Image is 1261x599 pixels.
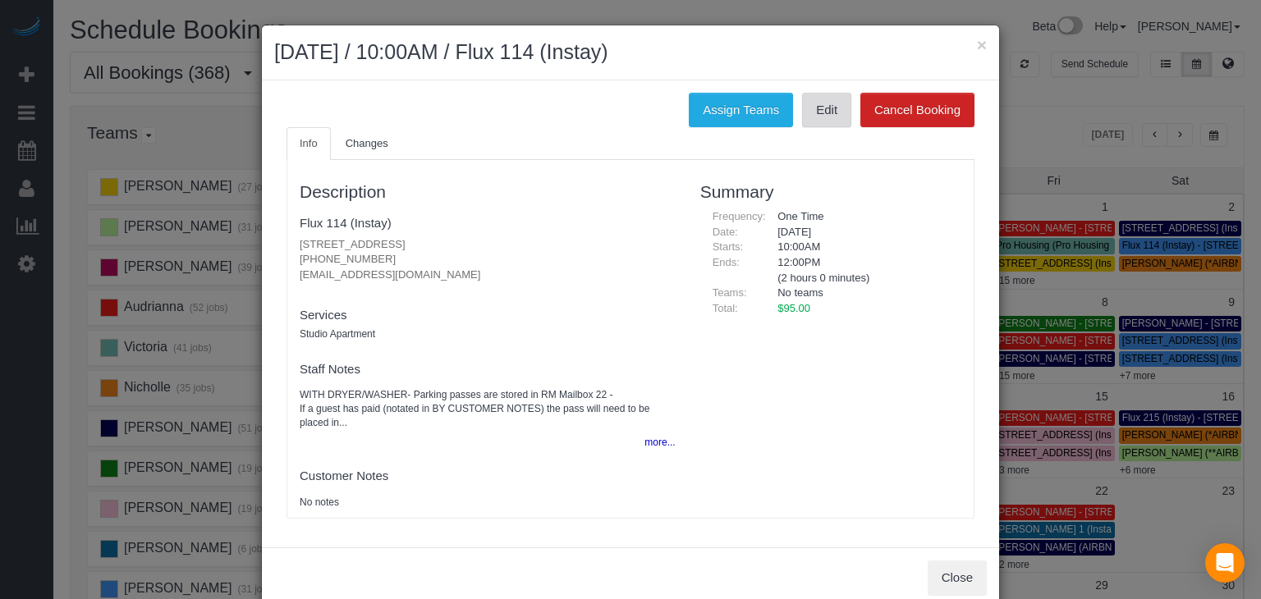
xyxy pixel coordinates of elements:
div: [DATE] [765,225,961,240]
a: Info [287,127,331,161]
a: Changes [332,127,401,161]
button: Cancel Booking [860,93,974,127]
span: Starts: [713,240,744,253]
h3: Summary [700,182,961,201]
button: more... [635,431,675,455]
button: Close [928,560,987,595]
div: One Time [765,209,961,225]
span: Date: [713,226,738,238]
a: Flux 114 (Instay) [300,216,392,230]
h3: Description [300,182,676,201]
h4: Customer Notes [300,469,676,483]
p: [STREET_ADDRESS] [PHONE_NUMBER] [EMAIL_ADDRESS][DOMAIN_NAME] [300,237,676,283]
div: 10:00AM [765,240,961,255]
h5: Studio Apartment [300,329,676,340]
pre: WITH DRYER/WASHER- Parking passes are stored in RM Mailbox 22 - If a guest has paid (notated in B... [300,388,676,430]
span: Total: [713,302,738,314]
span: No teams [777,286,823,299]
div: 12:00PM (2 hours 0 minutes) [765,255,961,286]
span: Teams: [713,286,747,299]
span: Ends: [713,256,740,268]
span: Changes [346,137,388,149]
span: Frequency: [713,210,766,222]
h4: Services [300,309,676,322]
h4: Staff Notes [300,363,676,377]
button: × [977,36,987,53]
pre: No notes [300,496,676,510]
div: Open Intercom Messenger [1205,543,1245,583]
a: Edit [802,93,851,127]
button: Assign Teams [689,93,793,127]
span: $95.00 [777,302,810,314]
span: Info [300,137,318,149]
h2: [DATE] / 10:00AM / Flux 114 (Instay) [274,38,987,67]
